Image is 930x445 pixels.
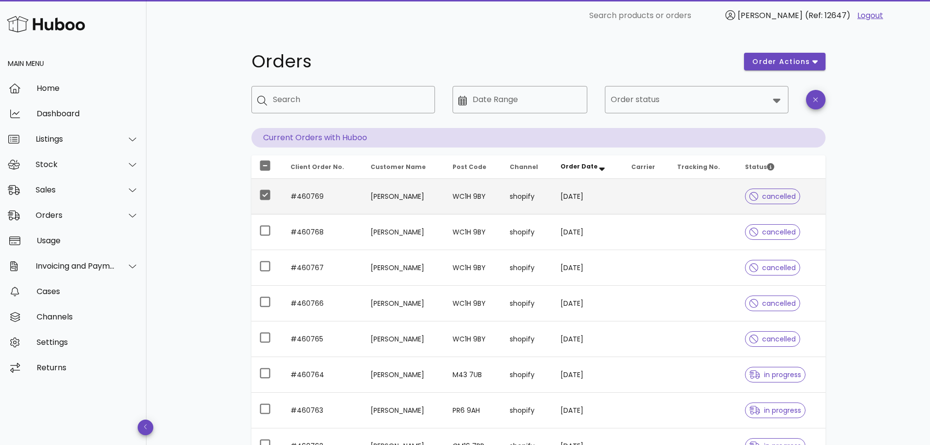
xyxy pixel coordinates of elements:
td: WC1H 9BY [445,286,502,321]
td: [PERSON_NAME] [363,179,445,214]
th: Channel [502,155,553,179]
span: cancelled [749,229,796,235]
td: WC1H 9BY [445,250,502,286]
th: Carrier [623,155,669,179]
div: Settings [37,338,139,347]
span: (Ref: 12647) [805,10,850,21]
span: Tracking No. [677,163,720,171]
div: Returns [37,363,139,372]
td: shopify [502,321,553,357]
td: WC1H 9BY [445,214,502,250]
div: Home [37,84,139,93]
span: Carrier [631,163,655,171]
td: M43 7UB [445,357,502,393]
td: #460764 [283,357,363,393]
td: shopify [502,214,553,250]
td: [PERSON_NAME] [363,357,445,393]
a: Logout [857,10,883,21]
div: Stock [36,160,115,169]
img: Huboo Logo [7,14,85,35]
td: #460763 [283,393,363,428]
td: [PERSON_NAME] [363,321,445,357]
td: WC1H 9BY [445,321,502,357]
td: [PERSON_NAME] [363,214,445,250]
td: [DATE] [553,179,624,214]
span: in progress [749,407,801,414]
td: #460768 [283,214,363,250]
div: Listings [36,134,115,144]
span: cancelled [749,300,796,307]
span: Client Order No. [290,163,344,171]
div: Cases [37,287,139,296]
td: #460765 [283,321,363,357]
td: [DATE] [553,286,624,321]
td: #460767 [283,250,363,286]
td: shopify [502,286,553,321]
td: [DATE] [553,357,624,393]
span: cancelled [749,336,796,342]
td: shopify [502,250,553,286]
div: Channels [37,312,139,321]
th: Order Date: Sorted descending. Activate to remove sorting. [553,155,624,179]
h1: Orders [251,53,733,70]
td: #460766 [283,286,363,321]
td: [PERSON_NAME] [363,393,445,428]
th: Customer Name [363,155,445,179]
span: order actions [752,57,810,67]
div: Order status [605,86,788,113]
td: [PERSON_NAME] [363,250,445,286]
td: [PERSON_NAME] [363,286,445,321]
th: Client Order No. [283,155,363,179]
td: [DATE] [553,214,624,250]
td: #460769 [283,179,363,214]
span: Channel [510,163,538,171]
td: PR6 9AH [445,393,502,428]
span: Order Date [560,162,598,170]
div: Sales [36,185,115,194]
p: Current Orders with Huboo [251,128,826,148]
span: Status [745,163,774,171]
div: Invoicing and Payments [36,261,115,271]
td: [DATE] [553,393,624,428]
span: cancelled [749,264,796,271]
span: Post Code [453,163,486,171]
th: Tracking No. [669,155,737,179]
td: shopify [502,393,553,428]
td: [DATE] [553,321,624,357]
td: shopify [502,179,553,214]
span: cancelled [749,193,796,200]
div: Dashboard [37,109,139,118]
td: WC1H 9BY [445,179,502,214]
span: [PERSON_NAME] [738,10,803,21]
th: Status [737,155,825,179]
span: in progress [749,371,801,378]
button: order actions [744,53,825,70]
div: Usage [37,236,139,245]
div: Orders [36,211,115,220]
span: Customer Name [371,163,426,171]
th: Post Code [445,155,502,179]
td: shopify [502,357,553,393]
td: [DATE] [553,250,624,286]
